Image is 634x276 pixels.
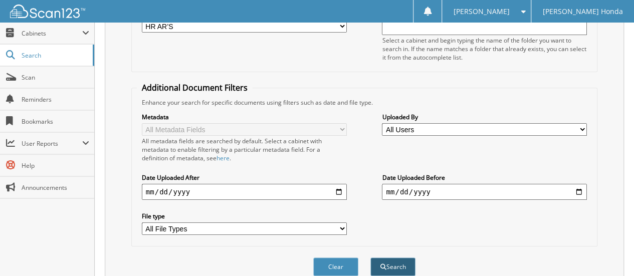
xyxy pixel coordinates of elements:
[142,137,347,162] div: All metadata fields are searched by default. Select a cabinet with metadata to enable filtering b...
[142,173,347,182] label: Date Uploaded After
[22,183,89,192] span: Announcements
[370,257,415,276] button: Search
[542,9,622,15] span: [PERSON_NAME] Honda
[22,51,88,60] span: Search
[137,98,592,107] div: Enhance your search for specific documents using filters such as date and file type.
[382,173,587,182] label: Date Uploaded Before
[142,184,347,200] input: start
[22,161,89,170] span: Help
[382,184,587,200] input: end
[22,29,82,38] span: Cabinets
[22,139,82,148] span: User Reports
[142,113,347,121] label: Metadata
[217,154,230,162] a: here
[22,117,89,126] span: Bookmarks
[22,73,89,82] span: Scan
[584,228,634,276] iframe: Chat Widget
[142,212,347,220] label: File type
[454,9,510,15] span: [PERSON_NAME]
[313,257,358,276] button: Clear
[10,5,85,18] img: scan123-logo-white.svg
[22,95,89,104] span: Reminders
[137,82,253,93] legend: Additional Document Filters
[382,113,587,121] label: Uploaded By
[382,36,587,62] div: Select a cabinet and begin typing the name of the folder you want to search in. If the name match...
